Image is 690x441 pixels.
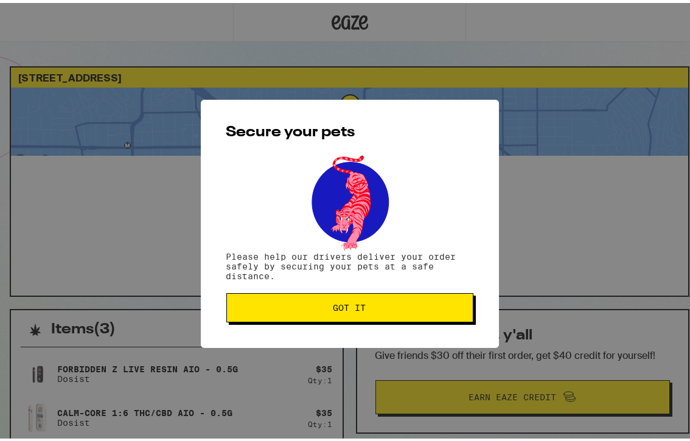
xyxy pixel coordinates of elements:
[300,149,400,249] img: pets
[333,300,366,309] span: Got it
[226,122,473,137] h2: Secure your pets
[226,249,473,278] p: Please help our drivers deliver your order safely by securing your pets at a safe distance.
[7,9,88,18] span: Hi. Need any help?
[226,290,473,319] button: Got it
